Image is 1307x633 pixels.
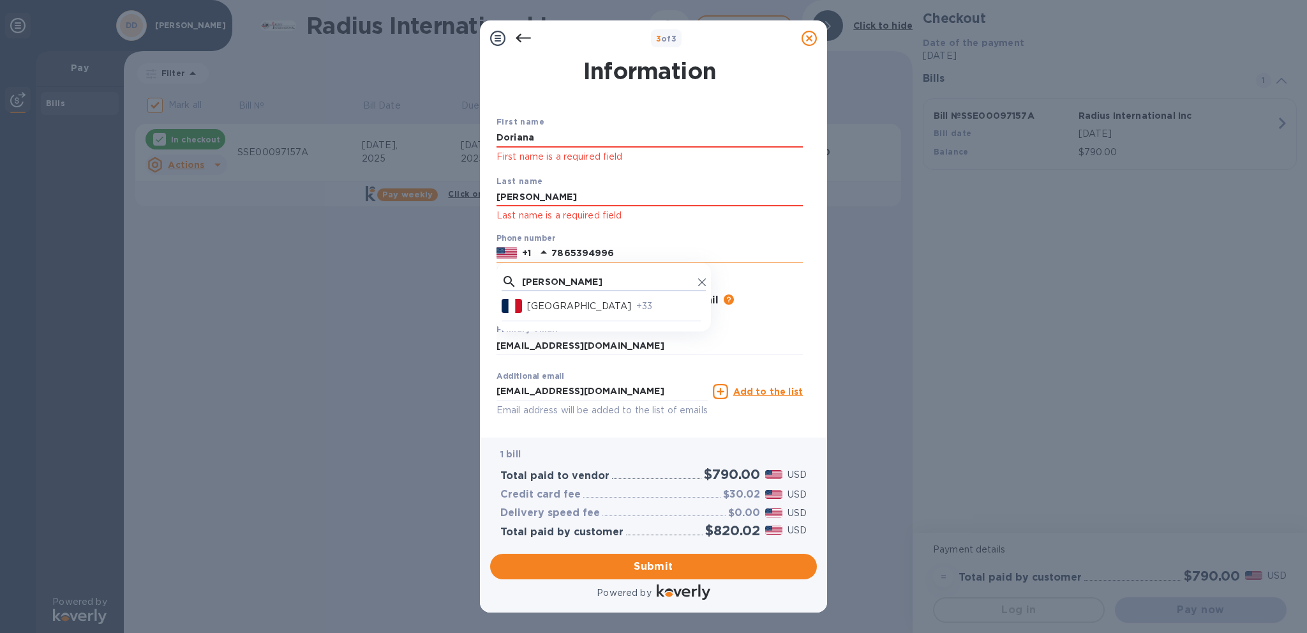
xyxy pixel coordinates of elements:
img: USD [765,470,782,479]
img: Logo [657,584,710,600]
p: +33 [636,300,701,313]
img: USD [765,508,782,517]
p: Email address will be added to the list of emails [497,403,708,418]
label: Additional email [497,372,564,380]
p: First name is a required field [497,149,803,164]
h1: Payment Contact Information [497,31,803,84]
input: Enter your primary name [497,336,803,355]
h3: Total paid to vendor [500,470,609,482]
img: FR [502,299,522,313]
p: Last name is a required field [497,208,803,223]
input: Enter additional email [497,382,708,401]
b: Primary email [497,324,558,334]
p: USD [788,468,807,482]
img: USD [765,490,782,499]
p: USD [788,488,807,501]
input: Enter your first name [497,128,803,148]
label: Phone number [497,234,555,242]
button: Submit [490,554,817,579]
h3: $30.02 [723,489,760,501]
h3: $0.00 [728,507,760,519]
h3: Credit card fee [500,489,581,501]
p: Powered by [597,586,651,600]
h3: Delivery speed fee [500,507,600,519]
p: +1 [522,247,531,259]
span: Submit [500,559,807,574]
input: Enter your phone number [551,244,803,263]
p: Invalid Mobile number [497,264,803,279]
b: Last name [497,176,543,186]
b: First name [497,117,544,126]
p: USD [788,507,807,520]
p: USD [788,524,807,537]
h2: $820.02 [705,522,760,538]
input: Enter your last name [497,188,803,207]
b: of 3 [656,34,677,43]
span: 3 [656,34,661,43]
b: 1 bill [500,449,521,459]
h2: $790.00 [704,466,760,482]
p: [GEOGRAPHIC_DATA] [527,300,631,313]
img: USD [765,526,782,535]
img: US [497,246,517,260]
h3: Total paid by customer [500,526,624,538]
u: Add to the list [733,386,803,397]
